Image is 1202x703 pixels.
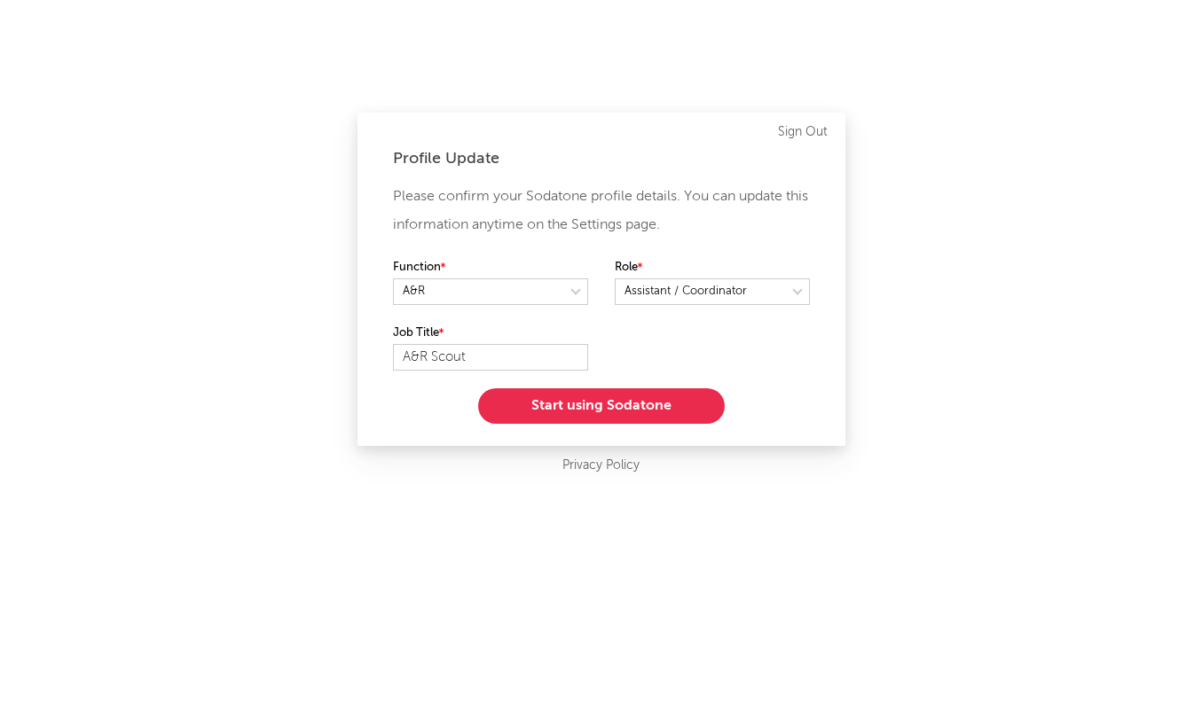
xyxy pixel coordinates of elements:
[393,148,810,169] div: Profile Update
[393,257,588,278] label: Function
[778,121,828,143] a: Sign Out
[478,388,725,424] button: Start using Sodatone
[393,183,810,239] p: Please confirm your Sodatone profile details. You can update this information anytime on the Sett...
[393,323,588,344] label: Job Title
[562,455,640,477] a: Privacy Policy
[615,257,810,278] label: Role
